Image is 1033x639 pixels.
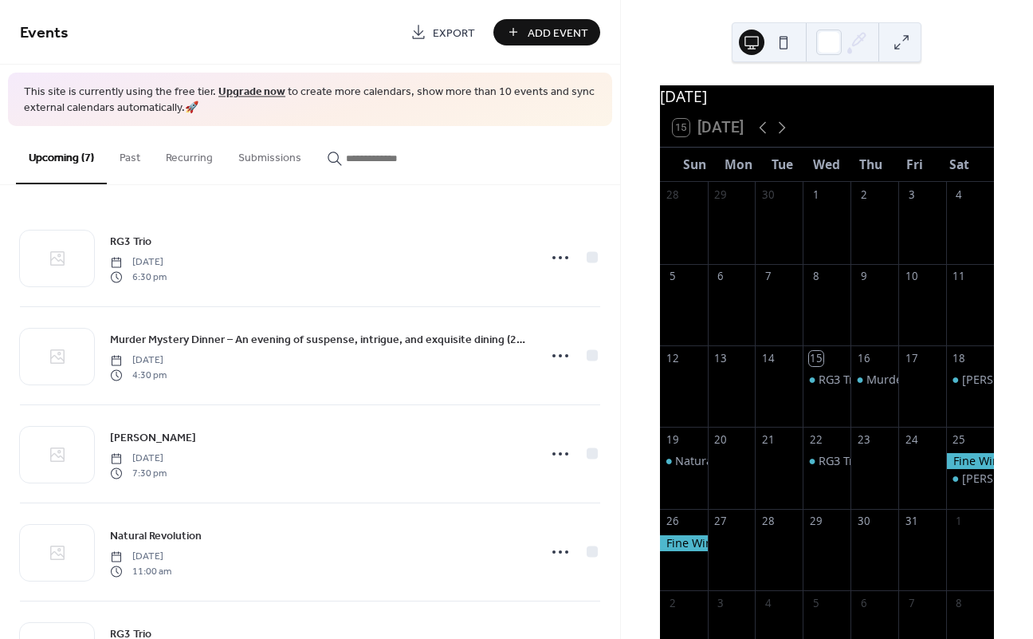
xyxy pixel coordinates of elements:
[809,351,823,365] div: 15
[110,550,171,564] span: [DATE]
[666,596,680,610] div: 2
[660,453,708,469] div: Natural Revolution
[110,330,528,349] a: Murder Mystery Dinner – An evening of suspense, intrigue, and exquisite dining (21+)
[761,433,776,448] div: 21
[713,433,728,448] div: 20
[952,515,966,529] div: 1
[110,255,167,270] span: [DATE]
[110,527,202,545] a: Natural Revolution
[493,19,600,45] button: Add Event
[819,372,864,388] div: RG3 Trio
[849,148,893,182] div: Thu
[666,433,680,448] div: 19
[666,515,680,529] div: 26
[856,515,870,529] div: 30
[819,453,864,469] div: RG3 Trio
[660,85,994,108] div: [DATE]
[110,564,171,578] span: 11:00 am
[946,453,994,469] div: Fine Wine & Fine Dinning
[110,232,151,250] a: RG3 Trio
[809,187,823,202] div: 1
[528,25,588,41] span: Add Event
[20,18,69,49] span: Events
[107,126,153,183] button: Past
[110,430,196,447] span: [PERSON_NAME]
[904,515,918,529] div: 31
[761,351,776,365] div: 14
[433,25,475,41] span: Export
[803,372,850,388] div: RG3 Trio
[937,148,981,182] div: Sat
[952,433,966,448] div: 25
[952,270,966,284] div: 11
[110,428,196,447] a: [PERSON_NAME]
[110,353,167,368] span: [DATE]
[110,332,528,349] span: Murder Mystery Dinner – An evening of suspense, intrigue, and exquisite dining (21+)
[226,126,314,183] button: Submissions
[809,433,823,448] div: 22
[893,148,937,182] div: Fri
[717,148,760,182] div: Mon
[110,234,151,250] span: RG3 Trio
[666,270,680,284] div: 5
[809,596,823,610] div: 5
[856,433,870,448] div: 23
[856,270,870,284] div: 9
[713,187,728,202] div: 29
[904,187,918,202] div: 3
[713,596,728,610] div: 3
[946,471,994,487] div: Sean Britt
[16,126,107,184] button: Upcoming (7)
[110,368,167,382] span: 4:30 pm
[760,148,804,182] div: Tue
[153,126,226,183] button: Recurring
[904,351,918,365] div: 17
[761,270,776,284] div: 7
[904,433,918,448] div: 24
[713,351,728,365] div: 13
[803,453,850,469] div: RG3 Trio
[24,85,596,116] span: This site is currently using the free tier. to create more calendars, show more than 10 events an...
[218,81,285,103] a: Upgrade now
[856,596,870,610] div: 6
[761,515,776,529] div: 28
[666,187,680,202] div: 28
[110,270,167,284] span: 6:30 pm
[666,351,680,365] div: 12
[850,372,898,388] div: Murder Mystery Dinner – An evening of suspense, intrigue, and exquisite dining (21+)
[805,148,849,182] div: Wed
[761,187,776,202] div: 30
[399,19,487,45] a: Export
[110,466,167,480] span: 7:30 pm
[856,187,870,202] div: 2
[675,453,777,469] div: Natural Revolution
[856,351,870,365] div: 16
[713,270,728,284] div: 6
[904,596,918,610] div: 7
[952,351,966,365] div: 18
[904,270,918,284] div: 10
[110,452,167,466] span: [DATE]
[809,515,823,529] div: 29
[660,535,708,551] div: Fine Wine & Fine Dinning
[809,270,823,284] div: 8
[952,596,966,610] div: 8
[713,515,728,529] div: 27
[673,148,717,182] div: Sun
[952,187,966,202] div: 4
[761,596,776,610] div: 4
[946,372,994,388] div: Mike Rocha
[110,528,202,545] span: Natural Revolution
